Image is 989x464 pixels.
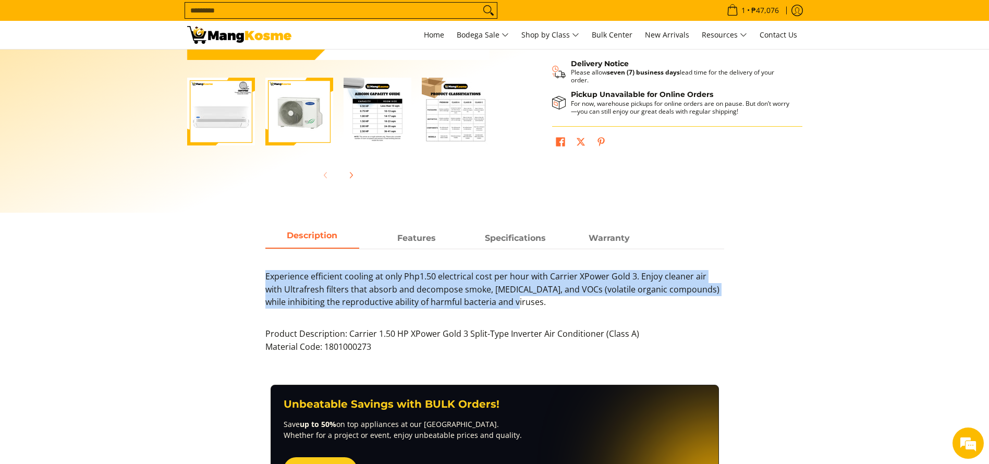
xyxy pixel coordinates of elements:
span: Features [370,229,463,248]
span: Description [265,229,359,248]
a: Shop by Class [516,21,584,49]
a: Share on Facebook [553,135,568,152]
img: Carrier 1.50 HP XPower Gold 3 Split-Type Inverter Air Conditioner (Class A)-3 [344,78,411,145]
span: Resources [702,29,747,42]
textarea: Type your message and hit 'Enter' [5,285,199,321]
span: Home [424,30,444,40]
span: New Arrivals [645,30,689,40]
span: ₱47,076 [750,7,780,14]
strong: Specifications [485,233,546,243]
a: Home [419,21,449,49]
button: Search [480,3,497,18]
strong: Warranty [589,233,630,243]
span: Shop by Class [521,29,579,42]
img: Carrier 1.5 HP XPower Gold 3 Split-Type Inverter Aircon l Mang Kosme [187,26,291,44]
a: Resources [697,21,752,49]
strong: seven (7) business days [607,68,680,77]
p: Experience efficient cooling at only Php1.50 electrical cost per hour with Carrier XPower Gold 3.... [265,270,724,319]
span: Bodega Sale [457,29,509,42]
img: Carrier 1.50 HP XPower Gold 3 Split-Type Inverter Air Conditioner (Class A)-2 [265,78,333,145]
p: Save on top appliances at our [GEOGRAPHIC_DATA]. Whether for a project or event, enjoy unbeatable... [284,419,706,441]
span: • [724,5,782,16]
a: Contact Us [754,21,802,49]
h3: Unbeatable Savings with BULK Orders! [284,398,706,411]
a: Description 2 [469,229,563,249]
div: Chat with us now [54,58,175,72]
span: Contact Us [760,30,797,40]
a: Description 3 [563,229,656,249]
p: Please allow lead time for the delivery of your order. [571,68,792,84]
strong: up to 50% [300,419,336,429]
a: New Arrivals [640,21,694,49]
span: We're online! [60,131,144,237]
div: Minimize live chat window [171,5,196,30]
button: Shipping & Delivery [552,59,792,84]
nav: Main Menu [302,21,802,49]
img: Carrier 1.50 HP XPower Gold 3 Split-Type Inverter Air Conditioner (Class A)-1 [187,78,255,145]
a: Post on X [573,135,588,152]
strong: Pickup Unavailable for Online Orders [571,90,713,99]
a: Description [265,229,359,249]
a: Pin on Pinterest [594,135,608,152]
a: Description 1 [370,229,463,249]
a: Bulk Center [587,21,638,49]
span: 1 [740,7,747,14]
div: Description [265,249,724,364]
button: Next [339,164,362,187]
p: For now, warehouse pickups for online orders are on pause. But don’t worry—you can still enjoy ou... [571,100,792,115]
span: Bulk Center [592,30,632,40]
p: Product Description: Carrier 1.50 HP XPower Gold 3 Split-Type Inverter Air Conditioner (Class A) ... [265,327,724,364]
img: Carrier 1.50 HP XPower Gold 3 Split-Type Inverter Air Conditioner (Class A)-4 [422,78,490,145]
strong: Delivery Notice [571,59,629,68]
a: Bodega Sale [451,21,514,49]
